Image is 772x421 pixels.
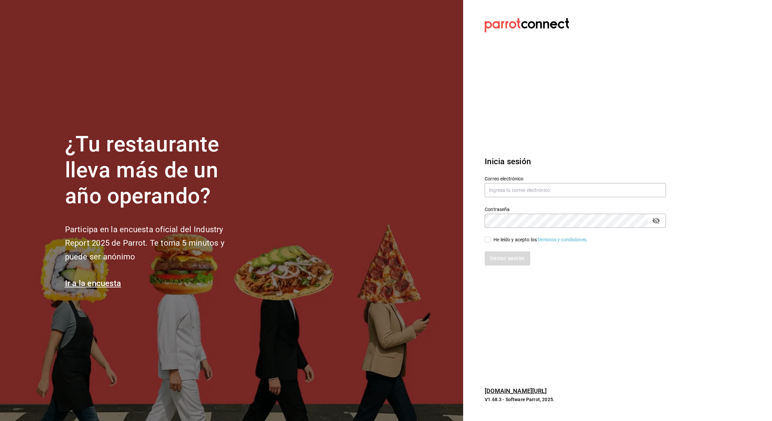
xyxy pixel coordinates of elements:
h2: Participa en la encuesta oficial del Industry Report 2025 de Parrot. Te toma 5 minutos y puede se... [65,223,247,264]
h1: ¿Tu restaurante lleva más de un año operando? [65,132,247,209]
label: Contraseña [485,207,666,212]
button: Campo de contraseña [650,215,662,226]
a: [DOMAIN_NAME][URL] [485,387,547,394]
h3: Inicia sesión [485,155,666,168]
p: V1.68.3 - Software Parrot, 2025. [485,396,666,403]
label: Correo electrónico [485,176,666,181]
a: Ir a la encuesta [65,279,121,288]
input: Ingresa tu correo electrónico [485,183,666,197]
a: Términos y condiciones. [537,237,588,242]
div: He leído y acepto los [493,236,588,243]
